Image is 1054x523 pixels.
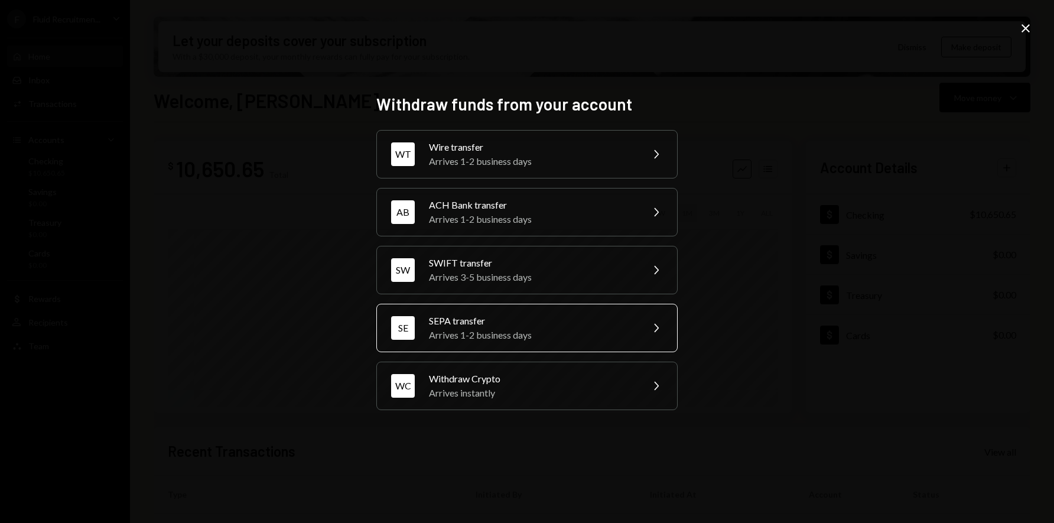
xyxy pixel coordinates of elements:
h2: Withdraw funds from your account [376,93,678,116]
div: WT [391,142,415,166]
div: SWIFT transfer [429,256,635,270]
div: Arrives 3-5 business days [429,270,635,284]
button: WTWire transferArrives 1-2 business days [376,130,678,178]
div: Arrives 1-2 business days [429,154,635,168]
div: SEPA transfer [429,314,635,328]
div: ACH Bank transfer [429,198,635,212]
div: AB [391,200,415,224]
button: SWSWIFT transferArrives 3-5 business days [376,246,678,294]
div: Wire transfer [429,140,635,154]
div: SE [391,316,415,340]
button: SESEPA transferArrives 1-2 business days [376,304,678,352]
div: Arrives 1-2 business days [429,212,635,226]
div: WC [391,374,415,398]
div: Arrives 1-2 business days [429,328,635,342]
button: ABACH Bank transferArrives 1-2 business days [376,188,678,236]
div: Withdraw Crypto [429,372,635,386]
div: Arrives instantly [429,386,635,400]
button: WCWithdraw CryptoArrives instantly [376,362,678,410]
div: SW [391,258,415,282]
